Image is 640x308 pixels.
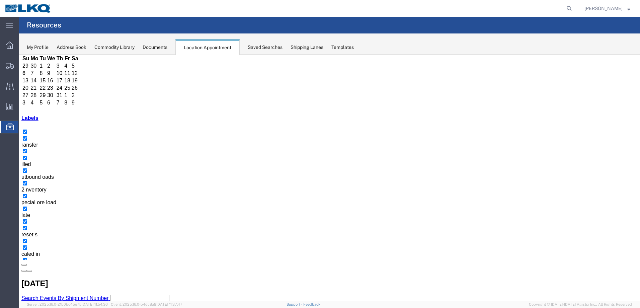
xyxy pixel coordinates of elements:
div: My Profile [27,44,49,51]
button: [PERSON_NAME] [584,4,631,12]
span: [DATE] 11:37:47 [156,302,182,306]
iframe: FS Legacy Container [19,55,640,301]
div: Commodity Library [94,44,135,51]
div: Shipping Lanes [291,44,323,51]
div: Documents [143,44,167,51]
div: Location Appointment [175,40,240,55]
span: Copyright © [DATE]-[DATE] Agistix Inc., All Rights Reserved [529,302,632,307]
div: Address Book [57,44,86,51]
span: Client: 2025.16.0-b4dc8a9 [111,302,182,306]
div: Templates [331,44,354,51]
div: Saved Searches [248,44,283,51]
a: Support [287,302,303,306]
span: Server: 2025.16.0-21b0bc45e7b [27,302,108,306]
span: [DATE] 11:54:36 [82,302,108,306]
span: Ryan Gledhill [584,5,623,12]
a: Feedback [303,302,320,306]
img: logo [5,3,52,13]
h4: Resources [27,17,61,33]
